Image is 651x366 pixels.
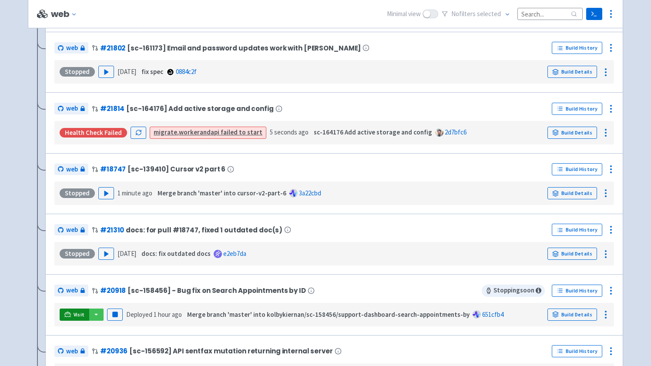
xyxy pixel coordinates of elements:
[66,285,78,295] span: web
[158,189,286,197] strong: Merge branch 'master' into cursor-v2-part-6
[141,67,163,76] strong: fix spec
[66,225,78,235] span: web
[60,309,89,321] a: Visit
[54,224,88,236] a: web
[60,249,95,259] div: Stopped
[552,42,602,54] a: Build History
[100,225,124,235] a: #21310
[179,128,200,136] strong: worker
[117,189,152,197] time: 1 minute ago
[54,285,88,296] a: web
[141,249,211,258] strong: docs: fix outdated docs
[299,189,321,197] a: 3a22cbd
[314,128,432,136] strong: sc-164176 Add active storage and config
[60,67,95,77] div: Stopped
[117,249,136,258] time: [DATE]
[223,249,246,258] a: e2eb7da
[126,105,273,112] span: [sc-164176] Add active storage and config
[547,66,597,78] a: Build Details
[54,164,88,175] a: web
[552,103,602,115] a: Build History
[54,103,88,114] a: web
[98,187,114,199] button: Play
[74,311,85,318] span: Visit
[482,310,503,319] a: 651cfb4
[586,8,602,20] a: Terminal
[211,128,219,136] strong: api
[126,226,282,234] span: docs: for pull #18747, fixed 1 outdated doc(s)
[98,248,114,260] button: Play
[100,44,125,53] a: #21802
[176,67,197,76] a: 0884c2f
[127,44,361,52] span: [sc-161173] Email and password updates work with [PERSON_NAME]
[54,346,88,357] a: web
[270,128,309,136] time: 5 seconds ago
[100,165,126,174] a: #18747
[117,67,136,76] time: [DATE]
[51,9,81,19] button: web
[126,310,182,319] span: Deployed
[98,66,114,78] button: Play
[66,104,78,114] span: web
[54,42,88,54] a: web
[445,128,466,136] a: 2d7bfc6
[66,43,78,53] span: web
[128,165,225,173] span: [sc-139410] Cursor v2 part 6
[100,346,128,356] a: #20936
[100,104,124,113] a: #21814
[100,286,126,295] a: #20918
[552,163,602,175] a: Build History
[154,310,182,319] time: 1 hour ago
[66,346,78,356] span: web
[547,127,597,139] a: Build Details
[107,309,123,321] button: Pause
[547,309,597,321] a: Build Details
[128,287,305,294] span: [sc-158456] - Bug fix on Search Appointments by ID
[552,285,602,297] a: Build History
[552,345,602,357] a: Build History
[451,9,501,19] span: No filter s
[547,187,597,199] a: Build Details
[60,128,127,138] div: Health check failed
[552,224,602,236] a: Build History
[154,128,177,136] strong: migrate
[477,10,501,18] span: selected
[187,310,470,319] strong: Merge branch 'master' into kolbykiernan/sc-158456/support-dashboard-search-appointments-by
[66,165,78,175] span: web
[129,347,332,355] span: [sc-156592] API sentfax mutation returning internal server
[517,8,583,20] input: Search...
[547,248,597,260] a: Build Details
[482,285,545,297] span: Stopping soon
[154,128,262,136] a: migrate,workerandapi failed to start
[60,188,95,198] div: Stopped
[387,9,421,19] span: Minimal view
